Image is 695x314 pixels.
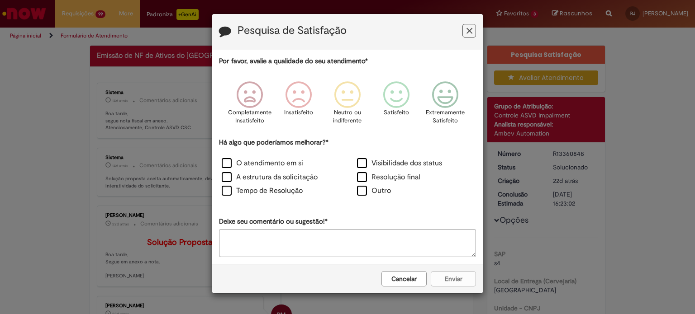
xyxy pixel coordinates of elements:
[219,217,328,226] label: Deixe seu comentário ou sugestão!*
[276,75,322,136] div: Insatisfeito
[284,108,313,117] p: Insatisfeito
[222,158,303,169] label: O atendimento em si
[357,172,420,183] label: Resolução final
[381,271,427,286] button: Cancelar
[222,186,303,196] label: Tempo de Resolução
[228,108,271,125] p: Completamente Insatisfeito
[238,25,347,37] label: Pesquisa de Satisfação
[373,75,419,136] div: Satisfeito
[219,138,476,199] div: Há algo que poderíamos melhorar?*
[426,108,465,125] p: Extremamente Satisfeito
[226,75,272,136] div: Completamente Insatisfeito
[219,56,368,66] label: Por favor, avalie a qualidade do seu atendimento*
[357,158,442,169] label: Visibilidade dos status
[324,75,371,136] div: Neutro ou indiferente
[384,108,409,117] p: Satisfeito
[357,186,391,196] label: Outro
[331,108,364,125] p: Neutro ou indiferente
[422,75,468,136] div: Extremamente Satisfeito
[222,172,318,183] label: A estrutura da solicitação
